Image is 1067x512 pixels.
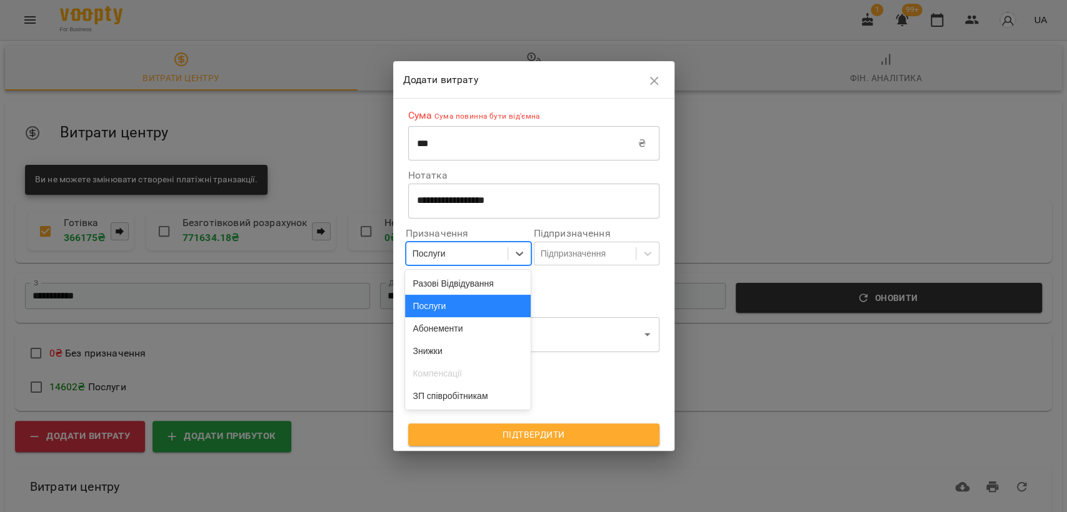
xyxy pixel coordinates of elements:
[408,304,659,314] label: Каса
[638,136,645,151] p: ₴
[405,295,531,317] div: Послуги
[406,229,531,239] label: Призначення
[413,247,446,260] div: Послуги
[405,385,531,407] div: ЗП співробітникам
[405,362,531,385] div: Компенсації
[418,427,649,442] span: Підтвердити
[405,340,531,362] div: Знижки
[405,317,531,340] div: Абонементи
[408,109,659,123] label: Сума
[408,170,659,180] label: Нотатка
[534,229,659,239] label: Підпризначення
[432,111,540,123] p: Сума повинна бути від'ємна
[408,362,659,372] label: Вказати дату сплати
[405,272,531,295] div: Разові Відвідування
[408,423,659,446] button: Підтвердити
[541,247,606,260] div: Підпризначення
[403,71,643,89] h6: Додати витрату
